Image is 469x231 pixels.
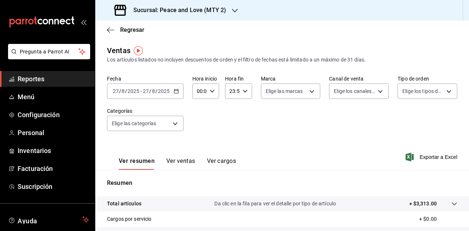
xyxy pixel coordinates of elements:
[120,26,144,33] span: Regresar
[125,88,127,94] span: /
[18,74,89,84] span: Reportes
[143,88,149,94] input: --
[225,76,252,81] label: Hora fin
[5,53,90,61] a: Pregunta a Parrot AI
[119,157,236,170] div: navigation tabs
[407,153,457,161] button: Exportar a Excel
[18,146,89,156] span: Inventarios
[121,88,125,94] input: --
[134,46,143,55] img: Tooltip marker
[266,87,303,95] span: Elige las marcas
[112,120,156,127] span: Elige las categorías
[107,45,130,56] div: Ventas
[119,88,121,94] span: /
[18,164,89,174] span: Facturación
[128,6,226,15] h3: Sucursal: Peace and Love (MTY 2)
[20,48,79,56] span: Pregunta a Parrot AI
[107,56,457,64] div: Los artículos listados no incluyen descuentos de orden y el filtro de fechas está limitado a un m...
[166,157,195,170] button: Ver ventas
[8,44,90,59] button: Pregunta a Parrot AI
[158,88,170,94] input: ----
[140,88,142,94] span: -
[419,215,457,223] p: + $0.00
[402,87,444,95] span: Elige los tipos de orden
[18,92,89,102] span: Menú
[155,88,158,94] span: /
[18,215,80,224] span: Ayuda
[107,76,184,81] label: Fecha
[18,128,89,138] span: Personal
[112,88,119,94] input: --
[18,110,89,120] span: Configuración
[192,76,219,81] label: Hora inicio
[398,76,457,81] label: Tipo de orden
[214,200,336,208] p: Da clic en la fila para ver el detalle por tipo de artículo
[107,108,184,113] label: Categorías
[107,215,152,223] p: Cargos por servicio
[152,88,155,94] input: --
[329,76,389,81] label: Canal de venta
[119,157,155,170] button: Ver resumen
[81,19,86,25] button: open_drawer_menu
[207,157,236,170] button: Ver cargos
[107,26,144,33] button: Regresar
[127,88,140,94] input: ----
[409,200,437,208] p: + $3,313.00
[18,182,89,191] span: Suscripción
[107,200,141,208] p: Total artículos
[149,88,151,94] span: /
[107,179,457,187] p: Resumen
[334,87,375,95] span: Elige los canales de venta
[261,76,321,81] label: Marca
